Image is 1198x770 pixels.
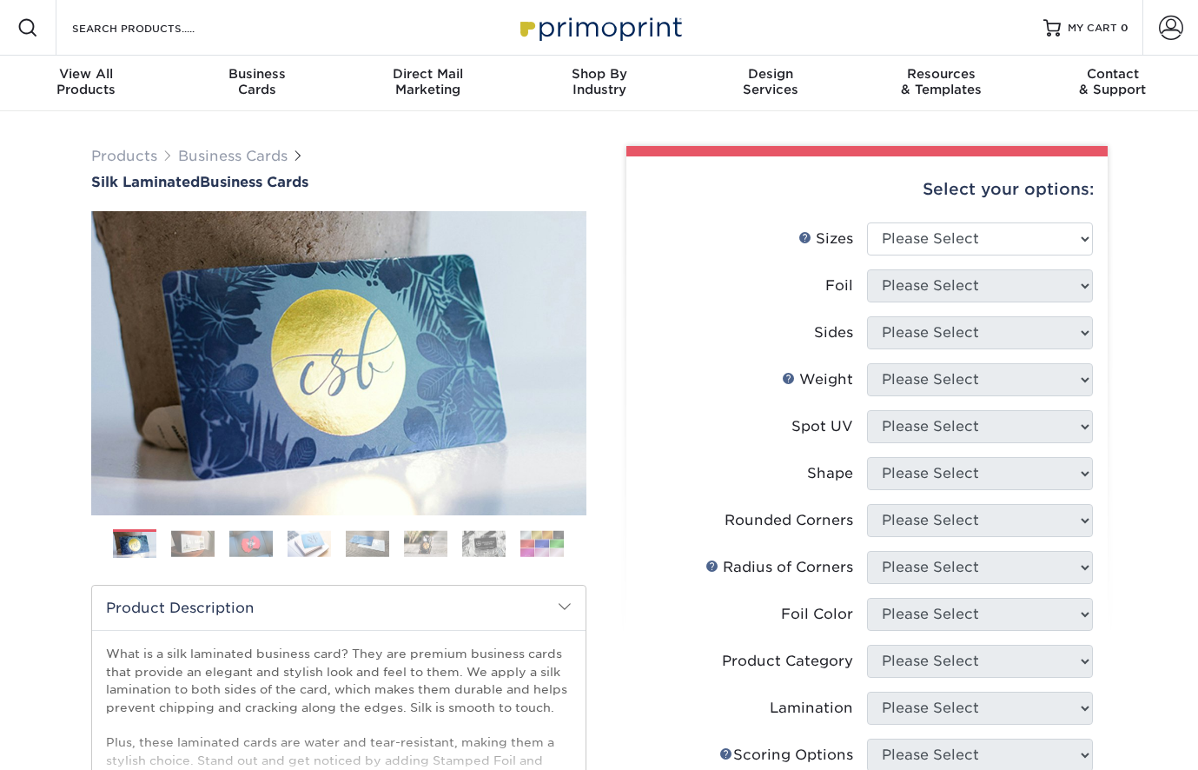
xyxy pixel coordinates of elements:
[798,229,853,249] div: Sizes
[725,510,853,531] div: Rounded Corners
[178,148,288,164] a: Business Cards
[288,530,331,557] img: Business Cards 04
[807,463,853,484] div: Shape
[1068,21,1117,36] span: MY CART
[856,56,1027,111] a: Resources& Templates
[825,275,853,296] div: Foil
[770,698,853,719] div: Lamination
[685,56,856,111] a: DesignServices
[781,604,853,625] div: Foil Color
[685,66,856,97] div: Services
[91,174,586,190] h1: Business Cards
[856,66,1027,82] span: Resources
[640,156,1094,222] div: Select your options:
[1027,66,1198,97] div: & Support
[229,530,273,557] img: Business Cards 03
[171,66,342,97] div: Cards
[513,9,686,46] img: Primoprint
[513,66,685,82] span: Shop By
[1027,56,1198,111] a: Contact& Support
[70,17,240,38] input: SEARCH PRODUCTS.....
[171,530,215,557] img: Business Cards 02
[91,174,586,190] a: Silk LaminatedBusiness Cards
[171,66,342,82] span: Business
[1027,66,1198,82] span: Contact
[92,586,586,630] h2: Product Description
[171,56,342,111] a: BusinessCards
[719,745,853,766] div: Scoring Options
[856,66,1027,97] div: & Templates
[91,148,157,164] a: Products
[782,369,853,390] div: Weight
[791,416,853,437] div: Spot UV
[346,530,389,557] img: Business Cards 05
[722,651,853,672] div: Product Category
[342,56,513,111] a: Direct MailMarketing
[685,66,856,82] span: Design
[462,530,506,557] img: Business Cards 07
[404,530,447,557] img: Business Cards 06
[342,66,513,82] span: Direct Mail
[113,523,156,567] img: Business Cards 01
[91,116,586,611] img: Silk Laminated 01
[342,66,513,97] div: Marketing
[513,66,685,97] div: Industry
[513,56,685,111] a: Shop ByIndustry
[91,174,200,190] span: Silk Laminated
[814,322,853,343] div: Sides
[1121,22,1129,34] span: 0
[520,530,564,557] img: Business Cards 08
[705,557,853,578] div: Radius of Corners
